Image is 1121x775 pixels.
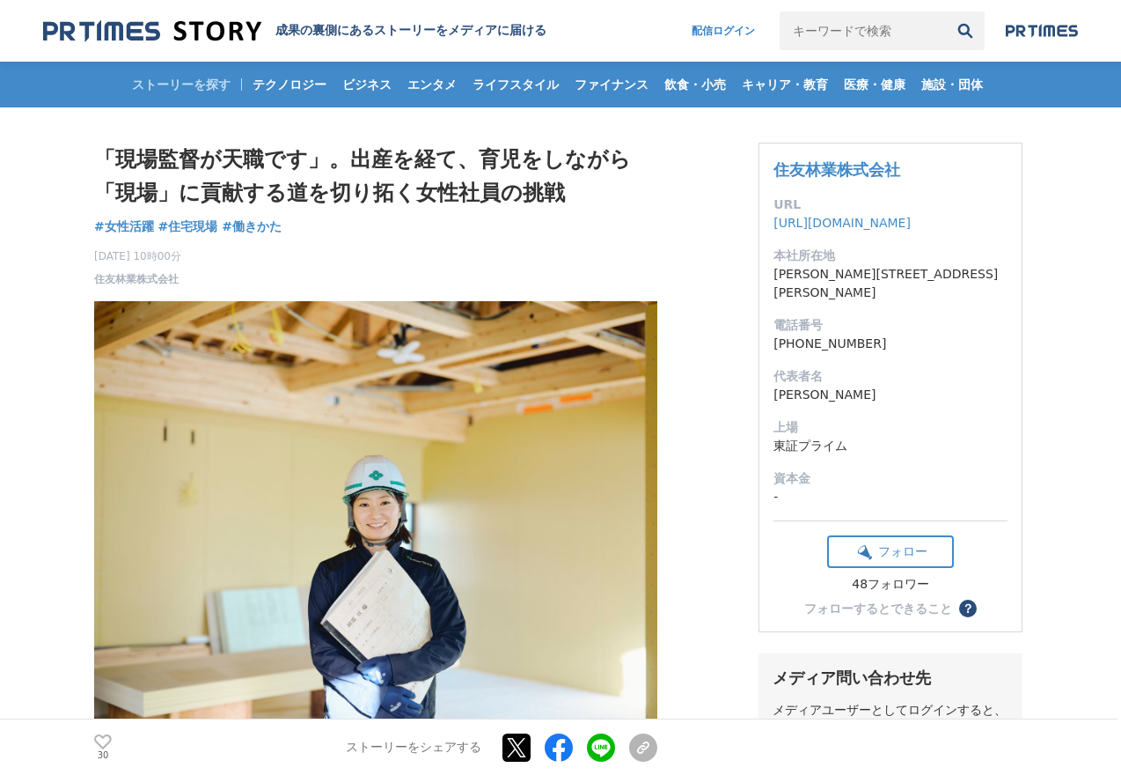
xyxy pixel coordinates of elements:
[335,62,399,107] a: ビジネス
[780,11,946,50] input: キーワードで検索
[773,469,1007,488] dt: 資本金
[735,62,835,107] a: キャリア・教育
[773,437,1007,455] dd: 東証プライム
[773,216,911,230] a: [URL][DOMAIN_NAME]
[773,160,900,179] a: 住友林業株式会社
[657,77,733,92] span: 飲食・小売
[335,77,399,92] span: ビジネス
[773,367,1007,386] dt: 代表者名
[837,62,912,107] a: 医療・健康
[94,301,657,724] img: thumbnail_ebd4eed0-dc47-11ef-a79b-a38d27cfceeb.jpg
[158,218,218,234] span: #住宅現場
[94,751,112,760] p: 30
[1006,24,1078,38] img: prtimes
[959,600,977,617] button: ？
[827,535,954,568] button: フォロー
[773,265,1007,302] dd: [PERSON_NAME][STREET_ADDRESS][PERSON_NAME]
[914,62,990,107] a: 施設・団体
[275,23,546,39] h2: 成果の裏側にあるストーリーをメディアに届ける
[773,196,1007,214] dt: URL
[43,19,546,43] a: 成果の裏側にあるストーリーをメディアに届ける 成果の裏側にあるストーリーをメディアに届ける
[94,143,657,210] h1: 「現場監督が天職です」。出産を経て、育児をしながら「現場」に貢献する道を切り拓く女性社員の挑戦
[773,247,1007,265] dt: 本社所在地
[222,218,282,236] a: #働きかた
[773,335,1007,353] dd: [PHONE_NUMBER]
[346,740,481,756] p: ストーリーをシェアする
[465,77,566,92] span: ライフスタイル
[827,577,954,593] div: 48フォロワー
[735,77,835,92] span: キャリア・教育
[94,271,179,287] a: 住友林業株式会社
[773,386,1007,404] dd: [PERSON_NAME]
[158,218,218,236] a: #住宅現場
[773,488,1007,506] dd: -
[773,316,1007,335] dt: 電話番号
[773,703,1008,734] div: メディアユーザーとしてログインすると、担当者の連絡先を閲覧できます。
[773,418,1007,437] dt: 上場
[914,77,990,92] span: 施設・団体
[568,62,656,107] a: ファイナンス
[837,77,912,92] span: 医療・健康
[400,77,464,92] span: エンタメ
[674,11,773,50] a: 配信ログイン
[773,668,1008,689] div: メディア問い合わせ先
[245,62,333,107] a: テクノロジー
[962,602,974,615] span: ？
[465,62,566,107] a: ライフスタイル
[94,218,154,234] span: #女性活躍
[94,218,154,236] a: #女性活躍
[94,248,181,264] span: [DATE] 10時00分
[222,218,282,234] span: #働きかた
[43,19,261,43] img: 成果の裏側にあるストーリーをメディアに届ける
[245,77,333,92] span: テクノロジー
[804,602,952,615] div: フォローするとできること
[657,62,733,107] a: 飲食・小売
[568,77,656,92] span: ファイナンス
[946,11,985,50] button: 検索
[400,62,464,107] a: エンタメ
